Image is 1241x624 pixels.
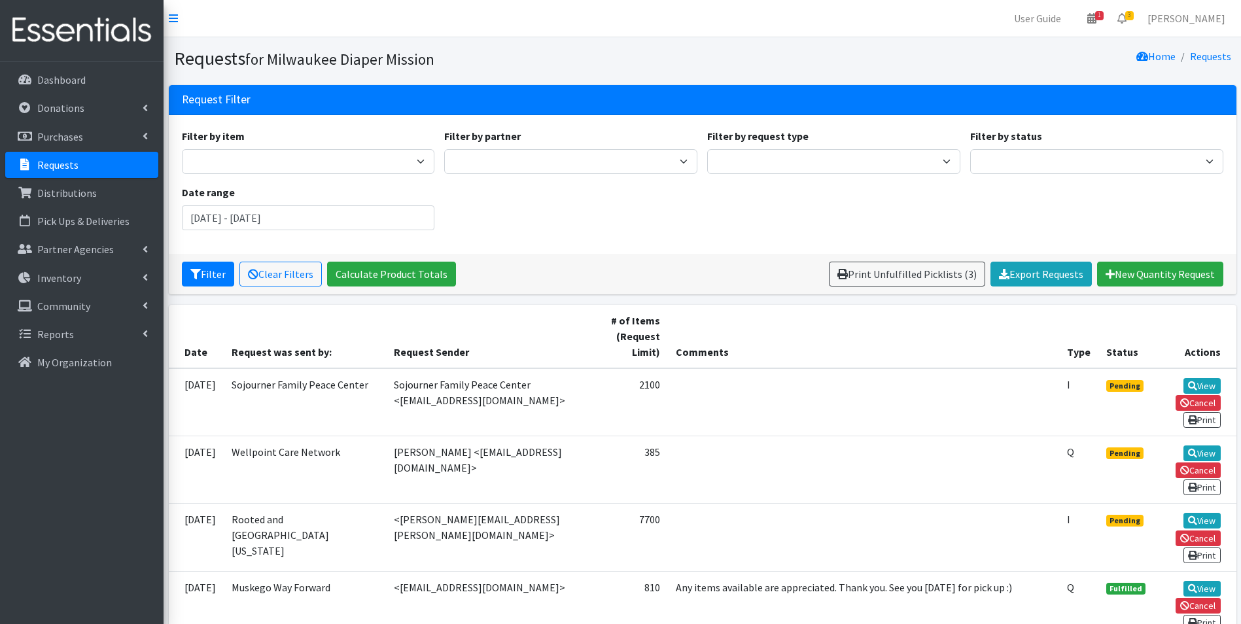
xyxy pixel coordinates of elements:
button: Filter [182,262,234,286]
td: <[PERSON_NAME][EMAIL_ADDRESS][PERSON_NAME][DOMAIN_NAME]> [386,504,587,571]
p: Community [37,300,90,313]
a: Reports [5,321,158,347]
p: Inventory [37,271,81,285]
a: Requests [1190,50,1231,63]
a: Cancel [1176,598,1221,614]
abbr: Quantity [1067,581,1074,594]
abbr: Individual [1067,513,1070,526]
p: Reports [37,328,74,341]
td: 7700 [587,504,668,571]
th: Status [1098,305,1153,368]
a: Purchases [5,124,158,150]
a: Partner Agencies [5,236,158,262]
a: Distributions [5,180,158,206]
a: 3 [1107,5,1137,31]
th: Date [169,305,224,368]
p: Purchases [37,130,83,143]
h3: Request Filter [182,93,251,107]
a: New Quantity Request [1097,262,1223,286]
p: Dashboard [37,73,86,86]
a: Cancel [1176,395,1221,411]
h1: Requests [174,47,698,70]
p: Partner Agencies [37,243,114,256]
td: Rooted and [GEOGRAPHIC_DATA][US_STATE] [224,504,386,571]
p: Requests [37,158,79,171]
span: Pending [1106,380,1144,392]
span: 3 [1125,11,1134,20]
a: Home [1136,50,1176,63]
label: Filter by partner [444,128,521,144]
a: Print Unfulfilled Picklists (3) [829,262,985,286]
a: Pick Ups & Deliveries [5,208,158,234]
a: My Organization [5,349,158,375]
label: Filter by status [970,128,1042,144]
th: Comments [668,305,1059,368]
a: [PERSON_NAME] [1137,5,1236,31]
td: [PERSON_NAME] <[EMAIL_ADDRESS][DOMAIN_NAME]> [386,436,587,503]
a: Dashboard [5,67,158,93]
th: # of Items (Request Limit) [587,305,668,368]
a: User Guide [1004,5,1072,31]
td: [DATE] [169,504,224,571]
th: Request Sender [386,305,587,368]
a: Print [1183,547,1221,563]
th: Type [1059,305,1098,368]
abbr: Quantity [1067,445,1074,459]
span: Pending [1106,515,1144,527]
td: [DATE] [169,368,224,436]
span: Fulfilled [1106,583,1145,595]
p: Distributions [37,186,97,199]
a: View [1183,445,1221,461]
p: Pick Ups & Deliveries [37,215,130,228]
a: Cancel [1176,462,1221,478]
label: Date range [182,184,235,200]
label: Filter by request type [707,128,809,144]
span: 1 [1095,11,1104,20]
abbr: Individual [1067,378,1070,391]
p: Donations [37,101,84,114]
a: Calculate Product Totals [327,262,456,286]
a: View [1183,378,1221,394]
a: Clear Filters [239,262,322,286]
td: [DATE] [169,436,224,503]
span: Pending [1106,447,1144,459]
a: Cancel [1176,530,1221,546]
td: Wellpoint Care Network [224,436,386,503]
a: 1 [1077,5,1107,31]
a: Print [1183,412,1221,428]
a: Requests [5,152,158,178]
label: Filter by item [182,128,245,144]
p: My Organization [37,356,112,369]
td: 385 [587,436,668,503]
td: Sojourner Family Peace Center [224,368,386,436]
td: Sojourner Family Peace Center <[EMAIL_ADDRESS][DOMAIN_NAME]> [386,368,587,436]
input: January 1, 2011 - December 31, 2011 [182,205,435,230]
a: Community [5,293,158,319]
a: Donations [5,95,158,121]
small: for Milwaukee Diaper Mission [245,50,434,69]
img: HumanEssentials [5,9,158,52]
a: View [1183,513,1221,529]
th: Actions [1153,305,1236,368]
a: Print [1183,479,1221,495]
th: Request was sent by: [224,305,386,368]
a: Export Requests [990,262,1092,286]
td: 2100 [587,368,668,436]
a: Inventory [5,265,158,291]
a: View [1183,581,1221,597]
